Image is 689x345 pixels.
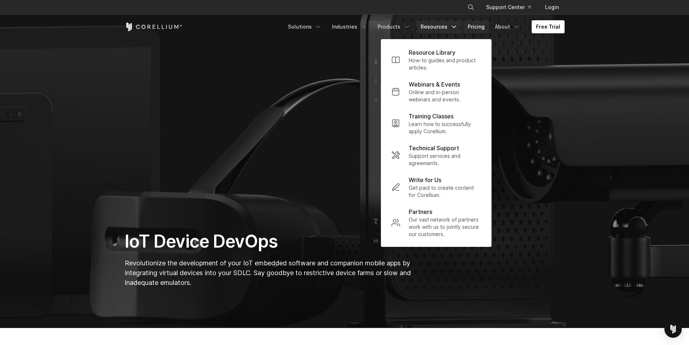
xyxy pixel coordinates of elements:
div: Navigation Menu [459,1,565,14]
a: Technical Support Support services and agreements. [386,139,487,171]
a: Partners Our vast network of partners work with us to jointly secure our customers. [386,203,487,242]
p: Write for Us [409,176,441,184]
div: Open Intercom Messenger [664,320,682,338]
p: Webinars & Events [409,80,460,89]
a: Training Classes Learn how to successfully apply Corellium. [386,108,487,139]
p: Partners [409,207,432,216]
a: Resources [416,20,462,33]
p: Online and in-person webinars and events. [409,89,481,103]
a: Solutions [284,20,326,33]
button: Search [464,1,477,14]
a: Free Trial [532,20,565,33]
a: Products [373,20,415,33]
a: Support Center [480,1,536,14]
div: Navigation Menu [284,20,565,33]
span: Revolutionize the development of your IoT embedded software and companion mobile apps by integrat... [125,259,411,286]
h1: IoT Device DevOps [125,231,413,252]
p: Our vast network of partners work with us to jointly secure our customers. [409,216,481,238]
p: Support services and agreements. [409,152,481,167]
a: Pricing [463,20,489,33]
p: Learn how to successfully apply Corellium. [409,121,481,135]
a: Login [539,1,565,14]
p: Get paid to create content for Corellium. [409,184,481,199]
p: Training Classes [409,112,454,121]
p: Resource Library [409,48,455,57]
p: Technical Support [409,144,459,152]
a: Resource Library How-to guides and product articles. [386,44,487,76]
a: Industries [328,20,372,33]
p: How-to guides and product articles. [409,57,481,71]
a: Write for Us Get paid to create content for Corellium. [386,171,487,203]
a: Corellium Home [125,22,182,31]
a: About [490,20,524,33]
a: Webinars & Events Online and in-person webinars and events. [386,76,487,108]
